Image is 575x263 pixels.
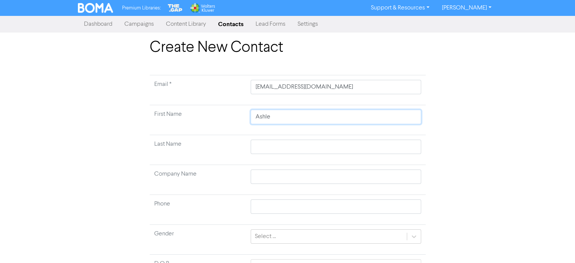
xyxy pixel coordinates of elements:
[255,232,276,241] div: Select ...
[212,17,250,32] a: Contacts
[436,2,497,14] a: [PERSON_NAME]
[150,225,246,255] td: Gender
[167,3,183,13] img: The Gap
[150,105,246,135] td: First Name
[150,39,426,57] h1: Create New Contact
[118,17,160,32] a: Campaigns
[78,17,118,32] a: Dashboard
[291,17,324,32] a: Settings
[250,17,291,32] a: Lead Forms
[122,6,161,11] span: Premium Libraries:
[78,3,113,13] img: BOMA Logo
[365,2,436,14] a: Support & Resources
[189,3,215,13] img: Wolters Kluwer
[160,17,212,32] a: Content Library
[150,75,246,105] td: Required
[480,181,575,263] iframe: Chat Widget
[150,135,246,165] td: Last Name
[150,195,246,225] td: Phone
[150,165,246,195] td: Company Name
